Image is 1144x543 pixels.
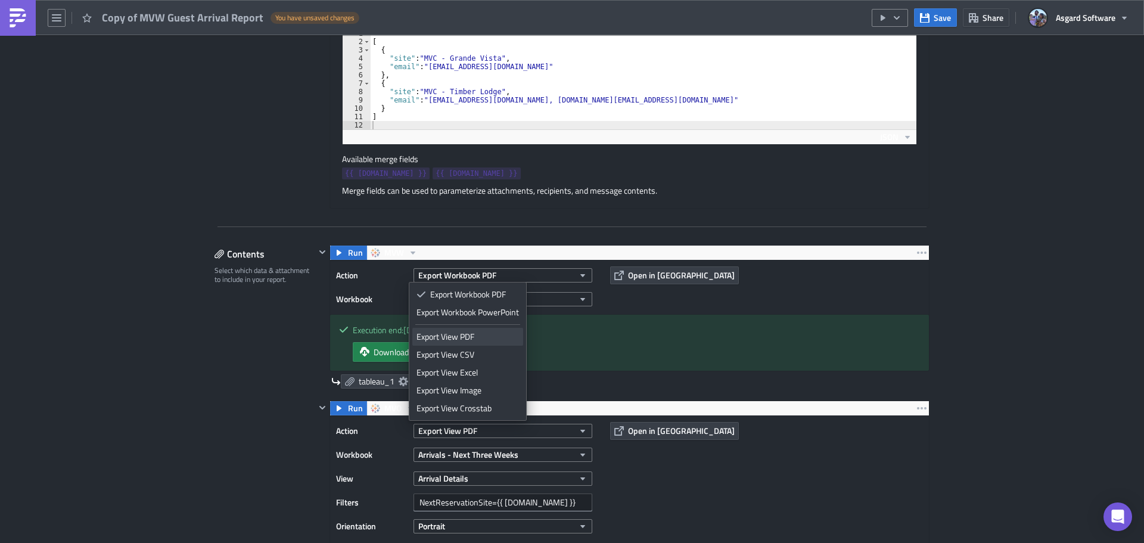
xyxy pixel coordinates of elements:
span: {{ [DOMAIN_NAME] }} [436,167,517,179]
td: Powered by Asgard Analytics [110,6,465,23]
div: Export View Excel [416,367,519,378]
body: Rich Text Area. Press ALT-0 for help. [5,5,569,265]
button: Open in [GEOGRAPHIC_DATA] [610,266,739,284]
input: Filter1=Value1&... [414,494,592,511]
button: Portrait [414,519,592,533]
div: 12 [343,121,371,129]
button: Run [330,401,367,415]
div: Contents [214,245,315,263]
p: Please find your site's Incidents Arrival Report PDF attached to this email. [237,68,464,87]
span: Run [348,401,363,415]
p: Good Morning, [237,50,464,60]
button: Export Workbook PDF [414,268,592,283]
button: Hide content [315,245,329,259]
button: JSON [876,130,916,144]
a: {{ [DOMAIN_NAME] }} [433,167,520,179]
span: Run [348,246,363,260]
button: Run [330,246,367,260]
button: Save [914,8,957,27]
div: Export Workbook PDF [430,288,519,300]
span: MVO [384,401,402,415]
div: 4 [343,54,371,63]
button: Arrival Details [414,471,592,486]
button: Asgard Software [1022,5,1135,31]
div: 7 [343,79,371,88]
span: tableau_1 [359,376,394,387]
div: Merge fields can be used to parameterize attachments, recipients, and message contents. [342,185,917,196]
span: Arrival Details [418,472,468,485]
span: Export Workbook PDF [418,269,496,281]
div: 3 [343,46,371,54]
div: 5 [343,63,371,71]
span: Export View PDF [418,424,477,437]
span: Open in [GEOGRAPHIC_DATA] [628,269,735,281]
span: Open in [GEOGRAPHIC_DATA] [628,424,735,437]
span: JSON [880,131,899,143]
span: Download pdf [374,346,422,358]
a: {{ [DOMAIN_NAME] }} [342,167,430,179]
button: Open in [GEOGRAPHIC_DATA] [610,422,739,440]
button: MVW [366,246,422,260]
div: 2 [343,38,371,46]
label: Workbook [336,290,408,308]
div: Export View Crosstab [416,402,519,414]
div: 6 [343,71,371,79]
span: Asgard Software [1056,11,1115,24]
span: Arrivals - Next Three Weeks [418,448,518,461]
span: You have unsaved changes [275,13,355,23]
div: Export View CSV [416,349,519,361]
span: Copy of MVW Guest Arrival Report [102,11,265,24]
a: Download pdf [353,342,429,362]
label: Workbook [336,446,408,464]
span: Save [934,11,951,24]
img: Asgard Analytics [110,42,212,76]
a: tableau_1 [341,374,412,389]
span: Share [983,11,1003,24]
img: Avatar [1028,8,1048,28]
div: 11 [343,113,371,121]
div: Open Intercom Messenger [1103,502,1132,531]
div: Export Workbook PowerPoint [416,306,519,318]
label: Orientation [336,517,408,535]
label: Action [336,422,408,440]
div: 9 [343,96,371,104]
div: Select which data & attachment to include in your report. [214,266,315,284]
div: Export View Image [416,384,519,396]
div: 10 [343,104,371,113]
span: Portrait [418,520,445,532]
label: View [336,470,408,488]
label: Available merge fields [342,154,431,165]
span: MVW [384,246,404,260]
div: Execution end: [DATE] 5:41:20 PM [353,324,920,336]
button: Export View PDF [414,424,592,438]
div: 8 [343,88,371,96]
div: Export View PDF [416,331,519,343]
button: Hide content [315,401,329,415]
button: Share [963,8,1009,27]
button: Arrivals - Next Three Weeks [414,448,592,462]
p: This report contains past Incidents for guests arriving within the next 3 weeks. [237,95,464,114]
label: Action [336,266,408,284]
label: Filters [336,494,408,511]
img: PushMetrics [8,8,27,27]
button: MVO [366,401,419,415]
span: {{ [DOMAIN_NAME] }} [345,167,427,179]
